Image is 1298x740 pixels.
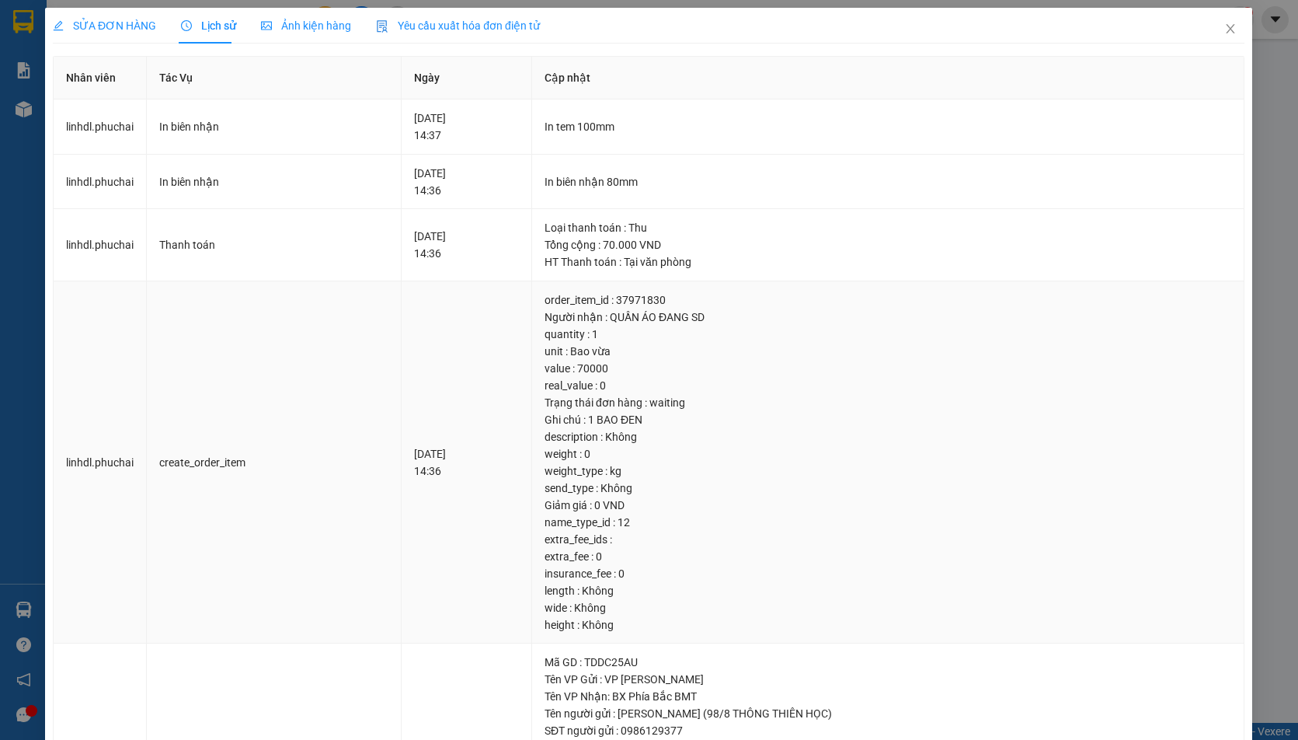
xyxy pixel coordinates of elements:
[545,654,1232,671] div: Mã GD : TDDC25AU
[545,173,1232,190] div: In biên nhận 80mm
[545,671,1232,688] div: Tên VP Gửi : VP [PERSON_NAME]
[545,118,1232,135] div: In tem 100mm
[54,281,147,644] td: linhdl.phuchai
[545,428,1232,445] div: description : Không
[545,480,1232,497] div: send_type : Không
[545,705,1232,722] div: Tên người gửi : [PERSON_NAME] (98/8 THÔNG THIÊN HỌC)
[545,219,1232,236] div: Loại thanh toán : Thu
[545,253,1232,271] div: HT Thanh toán : Tại văn phòng
[53,19,156,32] span: SỬA ĐƠN HÀNG
[545,548,1232,565] div: extra_fee : 0
[545,377,1232,394] div: real_value : 0
[159,118,388,135] div: In biên nhận
[545,616,1232,634] div: height : Không
[545,291,1232,309] div: order_item_id : 37971830
[182,20,193,31] span: clock-circle
[377,19,541,32] span: Yêu cầu xuất hóa đơn điện tử
[147,57,402,99] th: Tác Vụ
[402,57,532,99] th: Ngày
[545,326,1232,343] div: quantity : 1
[545,360,1232,377] div: value : 70000
[545,462,1232,480] div: weight_type : kg
[545,411,1232,428] div: Ghi chú : 1 BAO ĐEN
[182,19,237,32] span: Lịch sử
[545,722,1232,739] div: SĐT người gửi : 0986129377
[545,514,1232,531] div: name_type_id : 12
[414,165,519,199] div: [DATE] 14:36
[1225,23,1237,35] span: close
[54,209,147,281] td: linhdl.phuchai
[377,20,389,33] img: icon
[545,445,1232,462] div: weight : 0
[545,599,1232,616] div: wide : Không
[262,20,273,31] span: picture
[262,19,352,32] span: Ảnh kiện hàng
[545,309,1232,326] div: Người nhận : QUẦN ÁO ĐANG SD
[159,454,388,471] div: create_order_item
[54,99,147,155] td: linhdl.phuchai
[545,565,1232,582] div: insurance_fee : 0
[53,20,64,31] span: edit
[159,173,388,190] div: In biên nhận
[533,57,1245,99] th: Cập nhật
[545,688,1232,705] div: Tên VP Nhận: BX Phía Bắc BMT
[545,343,1232,360] div: unit : Bao vừa
[1209,8,1253,51] button: Close
[414,110,519,144] div: [DATE] 14:37
[414,228,519,262] div: [DATE] 14:36
[54,155,147,210] td: linhdl.phuchai
[414,445,519,480] div: [DATE] 14:36
[545,394,1232,411] div: Trạng thái đơn hàng : waiting
[159,236,388,253] div: Thanh toán
[545,236,1232,253] div: Tổng cộng : 70.000 VND
[545,531,1232,548] div: extra_fee_ids :
[545,582,1232,599] div: length : Không
[545,497,1232,514] div: Giảm giá : 0 VND
[54,57,147,99] th: Nhân viên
